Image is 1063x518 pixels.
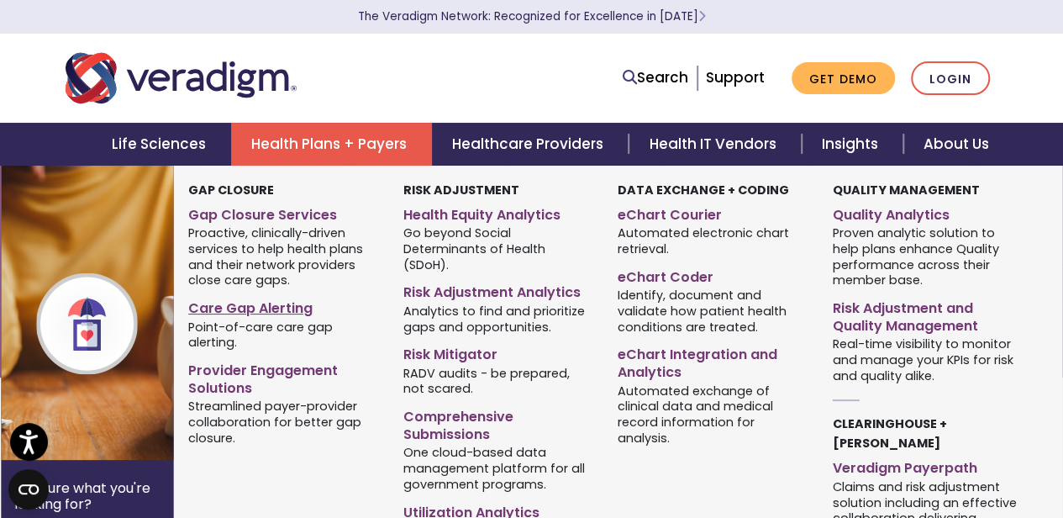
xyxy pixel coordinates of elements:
[188,200,378,225] a: Gap Closure Services
[623,66,688,89] a: Search
[403,200,593,225] a: Health Equity Analytics
[618,382,808,446] span: Automated exchange of clinical data and medical record information for analysis.
[403,364,593,397] span: RADV audits - be prepared, not scared.
[66,50,297,106] img: Veradigm logo
[911,61,990,96] a: Login
[833,293,1023,336] a: Risk Adjustment and Quality Management
[833,225,1023,288] span: Proven analytic solution to help plans enhance Quality performance across their member base.
[618,340,808,382] a: eChart Integration and Analytics
[618,287,808,336] span: Identify, document and validate how patient health conditions are treated.
[903,123,1009,166] a: About Us
[792,62,895,95] a: Get Demo
[1,166,271,460] img: Health Plan Payers
[833,200,1023,225] a: Quality Analytics
[403,444,593,493] span: One cloud-based data management platform for all government programs.
[231,123,432,166] a: Health Plans + Payers
[698,8,706,24] span: Learn More
[8,469,49,510] button: Open CMP widget
[403,402,593,444] a: Comprehensive Submissions
[188,293,378,318] a: Care Gap Alerting
[403,182,519,198] strong: Risk Adjustment
[618,225,808,257] span: Automated electronic chart retrieval.
[188,318,378,351] span: Point-of-care care gap alerting.
[432,123,629,166] a: Healthcare Providers
[740,397,1043,498] iframe: Drift Chat Widget
[618,262,808,287] a: eChart Coder
[188,182,274,198] strong: Gap Closure
[618,182,789,198] strong: Data Exchange + Coding
[833,336,1023,384] span: Real-time visibility to monitor and manage your KPIs for risk and quality alike.
[706,67,765,87] a: Support
[403,277,593,302] a: Risk Adjustment Analytics
[618,200,808,225] a: eChart Courier
[188,225,378,288] span: Proactive, clinically-driven services to help health plans and their network providers close care...
[358,8,706,24] a: The Veradigm Network: Recognized for Excellence in [DATE]Learn More
[188,398,378,447] span: Streamlined payer-provider collaboration for better gap closure.
[92,123,231,166] a: Life Sciences
[188,356,378,398] a: Provider Engagement Solutions
[403,225,593,273] span: Go beyond Social Determinants of Health (SDoH).
[833,182,980,198] strong: Quality Management
[403,302,593,335] span: Analytics to find and prioritize gaps and opportunities.
[403,340,593,364] a: Risk Mitigator
[802,123,903,166] a: Insights
[14,480,161,512] p: Not sure what you're looking for?
[629,123,801,166] a: Health IT Vendors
